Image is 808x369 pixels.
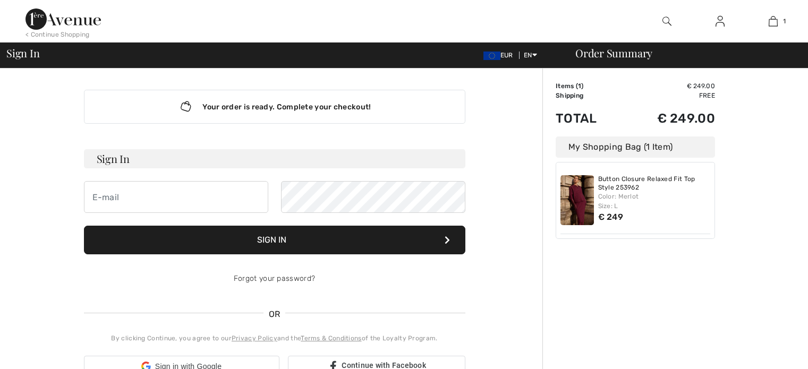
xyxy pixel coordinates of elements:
[747,15,799,28] a: 1
[25,8,101,30] img: 1ère Avenue
[622,91,715,100] td: Free
[84,181,268,213] input: E-mail
[556,136,715,158] div: My Shopping Bag (1 Item)
[622,81,715,91] td: € 249.00
[84,149,465,168] h3: Sign In
[483,52,500,60] img: Euro
[707,15,733,28] a: Sign In
[524,52,537,59] span: EN
[234,274,315,283] a: Forgot your password?
[483,52,517,59] span: EUR
[84,90,465,124] div: Your order is ready. Complete your checkout!
[598,192,711,211] div: Color: Merlot Size: L
[6,48,39,58] span: Sign In
[232,334,277,342] a: Privacy Policy
[662,15,671,28] img: search the website
[716,15,725,28] img: My Info
[556,91,622,100] td: Shipping
[263,308,286,321] span: OR
[25,30,90,39] div: < Continue Shopping
[563,48,802,58] div: Order Summary
[84,333,465,343] div: By clicking Continue, you agree to our and the of the Loyalty Program.
[769,15,778,28] img: My Bag
[578,82,581,90] span: 1
[598,212,624,222] span: € 249
[560,175,594,225] img: Button Closure Relaxed Fit Top Style 253962
[622,100,715,136] td: € 249.00
[301,334,361,342] a: Terms & Conditions
[556,81,622,91] td: Items ( )
[84,226,465,254] button: Sign In
[556,100,622,136] td: Total
[783,16,786,26] span: 1
[598,175,711,192] a: Button Closure Relaxed Fit Top Style 253962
